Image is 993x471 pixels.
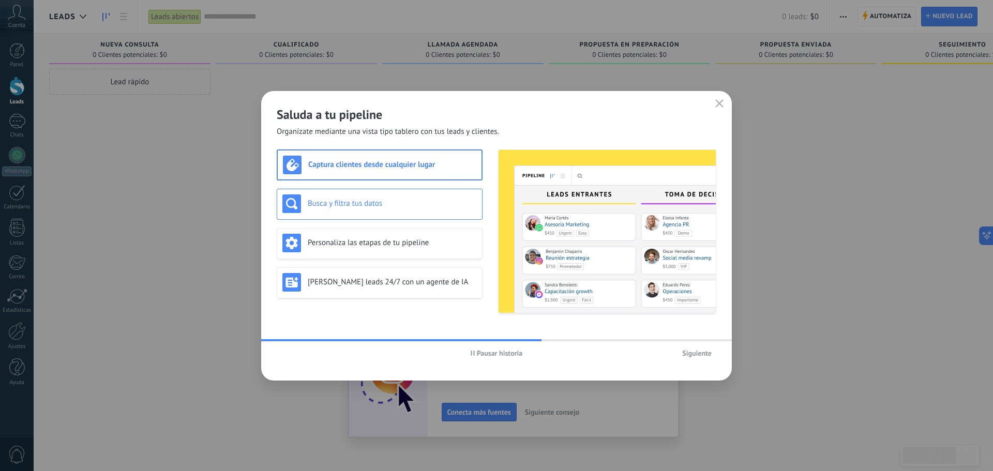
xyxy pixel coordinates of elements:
button: Siguiente [678,345,716,361]
span: Siguiente [682,350,712,357]
button: Pausar historia [466,345,528,361]
h2: Saluda a tu pipeline [277,107,716,123]
h3: Personaliza las etapas de tu pipeline [308,238,477,248]
h3: [PERSON_NAME] leads 24/7 con un agente de IA [308,277,477,287]
h3: Captura clientes desde cualquier lugar [308,160,476,170]
span: Pausar historia [477,350,523,357]
span: Organízate mediante una vista tipo tablero con tus leads y clientes. [277,127,499,137]
h3: Busca y filtra tus datos [308,199,477,208]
